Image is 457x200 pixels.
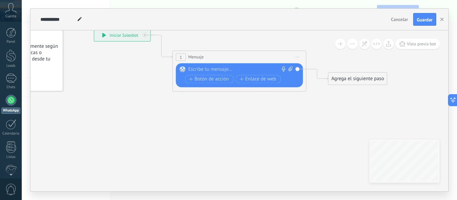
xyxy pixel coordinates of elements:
span: Mensaje [188,54,204,60]
button: Botón de acción [185,75,234,83]
span: 1 [180,54,182,60]
span: Cuenta [5,14,16,19]
div: Chats [1,85,21,89]
div: Leads [1,64,21,68]
div: Agrega el siguiente paso [329,73,387,84]
span: Enlace de web [240,76,276,82]
div: Listas [1,155,21,159]
button: Vista previa bot [395,39,440,49]
button: Enlace de web [236,75,281,83]
div: Panel [1,40,21,44]
div: Calendario [1,132,21,136]
div: Iniciar Salesbot [94,29,151,41]
span: Guardar [417,17,433,22]
span: Vista previa bot [407,41,436,47]
button: Cancelar [388,14,411,24]
button: Guardar [413,13,436,26]
span: Cancelar [391,16,408,22]
div: WhatsApp [1,108,20,114]
span: Botón de acción [189,76,229,82]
